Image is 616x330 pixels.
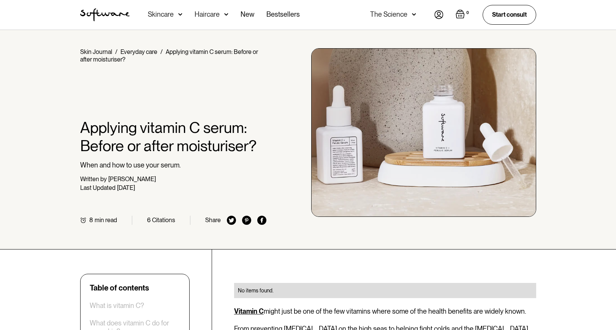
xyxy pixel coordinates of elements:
[80,48,258,63] div: Applying vitamin C serum: Before or after moisturiser?
[90,283,149,292] div: Table of contents
[117,184,135,191] div: [DATE]
[465,9,470,16] div: 0
[148,11,174,18] div: Skincare
[80,161,267,169] p: When and how to use your serum.
[108,175,156,183] div: [PERSON_NAME]
[227,216,236,225] img: twitter icon
[483,5,536,24] a: Start consult
[80,8,130,21] a: home
[115,48,117,55] div: /
[456,9,470,20] a: Open empty cart
[120,48,157,55] a: Everyday care
[80,184,116,191] div: Last Updated
[195,11,220,18] div: Haircare
[242,216,251,225] img: pinterest icon
[412,11,416,18] img: arrow down
[257,216,266,225] img: facebook icon
[147,216,150,224] div: 6
[224,11,228,18] img: arrow down
[90,302,144,310] a: What is vitamin C?
[80,175,107,183] div: Written by
[95,216,117,224] div: min read
[80,8,130,21] img: Software Logo
[234,307,264,315] a: Vitamin C
[89,216,93,224] div: 8
[160,48,163,55] div: /
[152,216,175,224] div: Citations
[234,307,536,316] p: might just be one of the few vitamins where some of the health benefits are widely known.
[205,216,221,224] div: Share
[80,118,267,155] h1: Applying vitamin C serum: Before or after moisturiser?
[238,287,532,294] div: No items found.
[370,11,407,18] div: The Science
[178,11,182,18] img: arrow down
[80,48,112,55] a: Skin Journal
